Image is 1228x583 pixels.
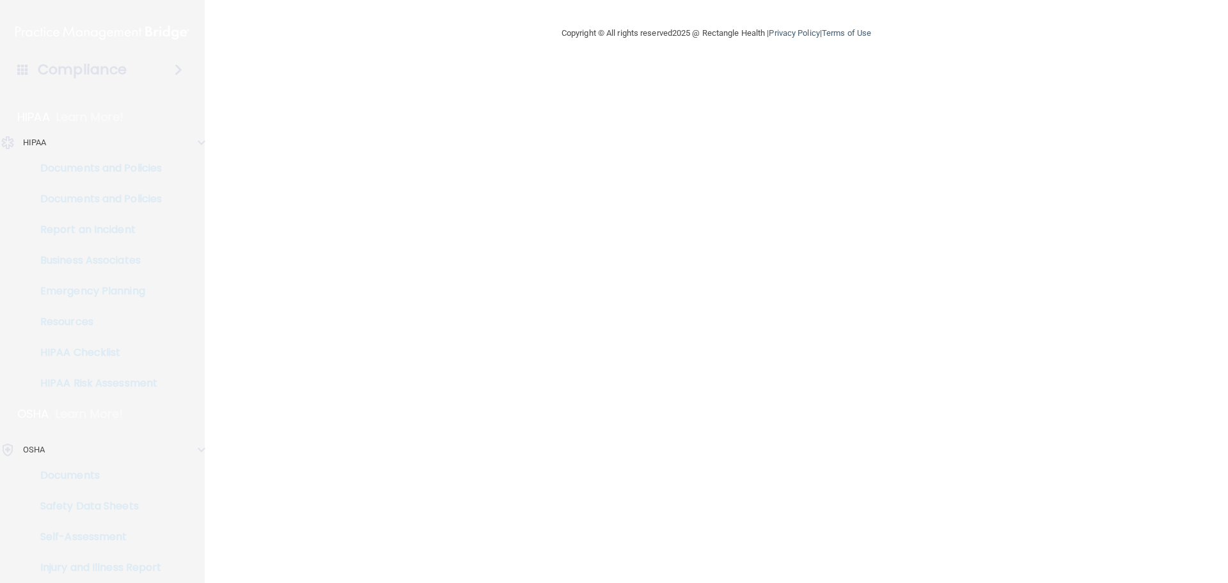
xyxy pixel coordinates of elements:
p: HIPAA Checklist [8,346,183,359]
p: Learn More! [56,406,123,422]
p: Safety Data Sheets [8,500,183,513]
p: Emergency Planning [8,285,183,298]
p: HIPAA [17,109,50,125]
p: Documents [8,469,183,482]
p: OSHA [17,406,49,422]
p: Self-Assessment [8,531,183,543]
p: Documents and Policies [8,193,183,205]
h4: Compliance [38,61,127,79]
img: PMB logo [15,20,189,45]
a: Privacy Policy [769,28,819,38]
p: HIPAA Risk Assessment [8,377,183,390]
p: Learn More! [56,109,124,125]
p: Resources [8,315,183,328]
a: Terms of Use [822,28,871,38]
p: OSHA [23,442,45,458]
p: Documents and Policies [8,162,183,175]
p: HIPAA [23,135,47,150]
div: Copyright © All rights reserved 2025 @ Rectangle Health | | [483,13,950,54]
p: Report an Incident [8,223,183,236]
p: Business Associates [8,254,183,267]
p: Injury and Illness Report [8,561,183,574]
